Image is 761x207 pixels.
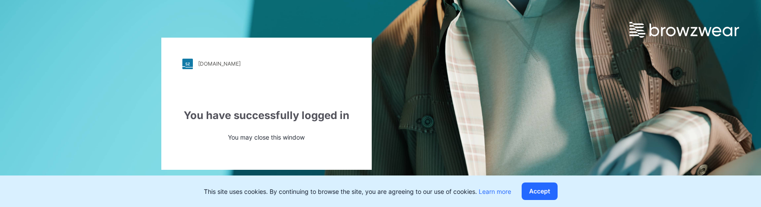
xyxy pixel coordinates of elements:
button: Accept [522,182,558,200]
div: [DOMAIN_NAME] [198,60,241,67]
img: browzwear-logo.e42bd6dac1945053ebaf764b6aa21510.svg [629,22,739,38]
div: You have successfully logged in [182,108,351,123]
p: This site uses cookies. By continuing to browse the site, you are agreeing to our use of cookies. [204,187,511,196]
p: You may close this window [182,133,351,142]
img: stylezone-logo.562084cfcfab977791bfbf7441f1a819.svg [182,59,193,69]
a: [DOMAIN_NAME] [182,59,351,69]
a: Learn more [479,188,511,195]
